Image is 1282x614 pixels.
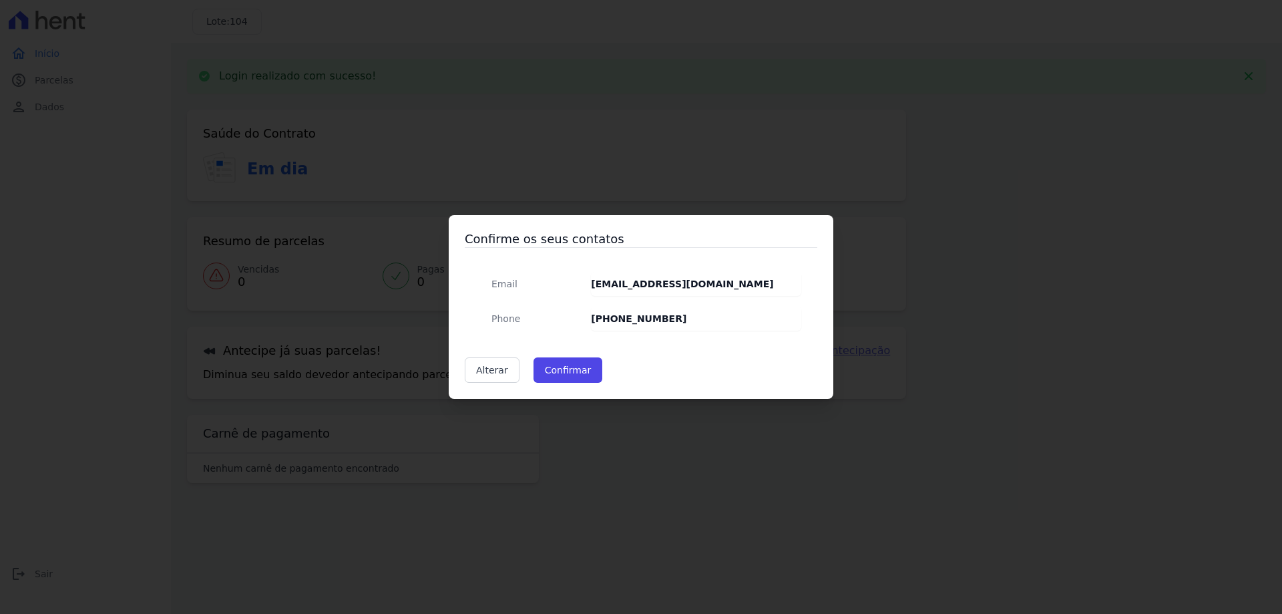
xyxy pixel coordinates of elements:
[491,313,520,324] span: translation missing: pt-BR.public.contracts.modal.confirmation.phone
[591,279,773,289] strong: [EMAIL_ADDRESS][DOMAIN_NAME]
[465,231,817,247] h3: Confirme os seus contatos
[591,313,686,324] strong: [PHONE_NUMBER]
[491,279,517,289] span: translation missing: pt-BR.public.contracts.modal.confirmation.email
[533,357,603,383] button: Confirmar
[465,357,519,383] a: Alterar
